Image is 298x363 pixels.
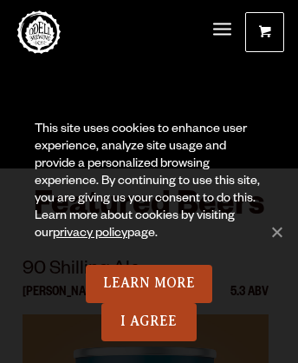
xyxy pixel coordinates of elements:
span: No [268,223,285,241]
a: Menu [213,12,231,49]
a: I Agree [101,303,197,341]
a: Odell Home [17,10,61,54]
a: privacy policy [53,228,127,241]
a: Learn More [86,265,213,303]
div: This site uses cookies to enhance user experience, analyze site usage and provide a personalized ... [35,122,263,265]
